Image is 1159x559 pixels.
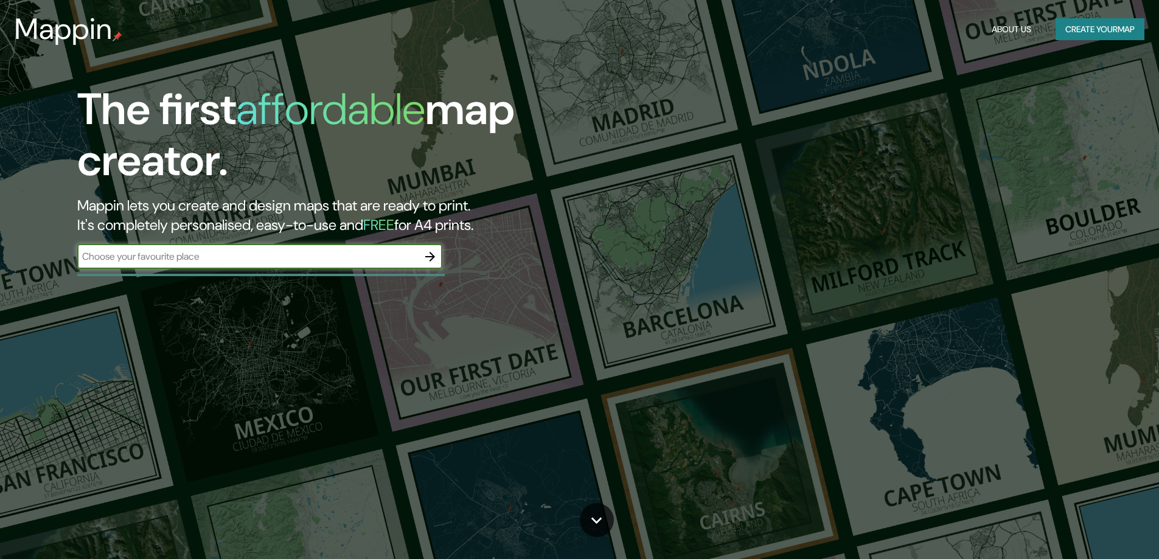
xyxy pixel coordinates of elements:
[77,84,657,196] h1: The first map creator.
[363,215,394,234] h5: FREE
[1051,512,1146,546] iframe: Help widget launcher
[77,196,657,235] h2: Mappin lets you create and design maps that are ready to print. It's completely personalised, eas...
[236,81,425,137] h1: affordable
[987,18,1036,41] button: About Us
[77,249,418,263] input: Choose your favourite place
[113,32,122,41] img: mappin-pin
[1056,18,1144,41] button: Create yourmap
[15,12,113,46] h3: Mappin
